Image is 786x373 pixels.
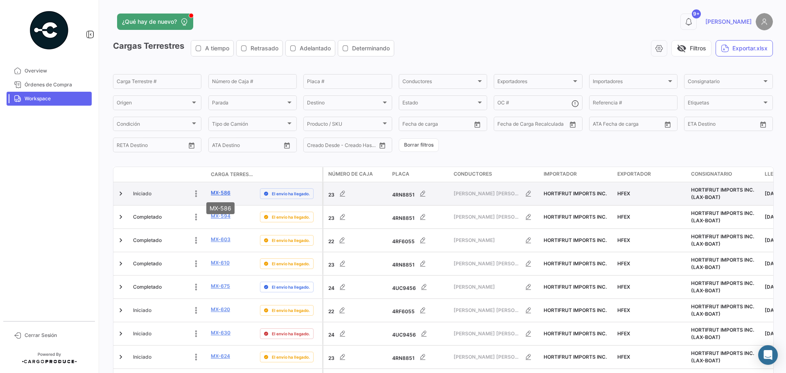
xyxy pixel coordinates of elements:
[211,329,230,337] a: MX-630
[211,353,230,360] a: MX-624
[614,167,688,182] datatable-header-cell: Exportador
[122,18,177,26] span: ¿Qué hay de nuevo?
[623,122,656,128] input: ATA Hasta
[450,167,540,182] datatable-header-cell: Conductores
[29,10,70,51] img: powered-by.png
[544,260,607,267] span: HORTIFRUT IMPORTS INC.
[117,330,125,338] a: Expand/Collapse Row
[133,213,162,221] span: Completado
[423,122,456,128] input: Hasta
[117,260,125,268] a: Expand/Collapse Row
[497,80,571,86] span: Exportadores
[133,353,151,361] span: Iniciado
[617,260,630,267] span: HFEX
[454,283,520,291] span: [PERSON_NAME]
[7,64,92,78] a: Overview
[691,257,754,270] span: HORTIFRUT IMPORTS INC. (LAX-BOAT)
[323,167,389,182] datatable-header-cell: Número de Caja
[691,350,754,364] span: HORTIFRUT IMPORTS INC. (LAX-BOAT)
[300,44,331,52] span: Adelantado
[688,101,761,107] span: Etiquetas
[7,92,92,106] a: Workspace
[328,255,386,272] div: 23
[328,349,386,365] div: 23
[402,80,476,86] span: Conductores
[677,43,687,53] span: visibility_off
[191,41,233,56] button: A tiempo
[286,41,335,56] button: Adelantado
[691,327,754,340] span: HORTIFRUT IMPORTS INC. (LAX-BOAT)
[117,101,190,107] span: Origen
[617,330,630,337] span: HFEX
[272,260,310,267] span: El envío ha llegado.
[567,118,579,131] button: Open calendar
[272,330,310,337] span: El envío ha llegado.
[185,139,198,151] button: Open calendar
[25,332,88,339] span: Cerrar Sesión
[617,170,651,178] span: Exportador
[544,237,607,243] span: HORTIFRUT IMPORTS INC.
[705,18,752,26] span: [PERSON_NAME]
[117,190,125,198] a: Expand/Collapse Row
[544,354,607,360] span: HORTIFRUT IMPORTS INC.
[212,101,286,107] span: Parada
[117,143,131,149] input: Desde
[130,171,208,178] datatable-header-cell: Estado
[281,139,293,151] button: Open calendar
[392,255,447,272] div: 4RN8851
[471,118,483,131] button: Open calendar
[691,233,754,247] span: HORTIFRUT IMPORTS INC. (LAX-BOAT)
[117,14,193,30] button: ¿Qué hay de nuevo?
[617,237,630,243] span: HFEX
[691,303,754,317] span: HORTIFRUT IMPORTS INC. (LAX-BOAT)
[117,353,125,361] a: Expand/Collapse Row
[756,13,773,30] img: placeholder-user.png
[328,170,373,178] span: Número de Caja
[133,307,151,314] span: Iniciado
[454,237,520,244] span: [PERSON_NAME]
[392,170,409,178] span: Placa
[691,280,754,294] span: HORTIFRUT IMPORTS INC. (LAX-BOAT)
[237,41,282,56] button: Retrasado
[691,187,754,200] span: HORTIFRUT IMPORTS INC. (LAX-BOAT)
[392,349,447,365] div: 4RN8851
[7,78,92,92] a: Órdenes de Compra
[518,122,551,128] input: Hasta
[117,213,125,221] a: Expand/Collapse Row
[540,167,614,182] datatable-header-cell: Importador
[593,122,618,128] input: ATA Desde
[272,307,310,314] span: El envío ha llegado.
[117,236,125,244] a: Expand/Collapse Row
[402,101,476,107] span: Estado
[272,214,310,220] span: El envío ha llegado.
[211,283,230,290] a: MX-675
[454,307,520,314] span: [PERSON_NAME] [PERSON_NAME]
[392,279,447,295] div: 4UC9456
[593,80,666,86] span: Importadores
[757,118,769,131] button: Open calendar
[708,122,741,128] input: Hasta
[352,44,390,52] span: Determinando
[272,354,310,360] span: El envío ha llegado.
[307,101,381,107] span: Destino
[117,283,125,291] a: Expand/Collapse Row
[758,345,778,365] div: Abrir Intercom Messenger
[399,138,439,152] button: Borrar filtros
[497,122,512,128] input: Desde
[617,214,630,220] span: HFEX
[211,189,230,197] a: MX-586
[544,330,607,337] span: HORTIFRUT IMPORTS INC.
[328,232,386,249] div: 22
[133,330,151,337] span: Iniciado
[688,122,702,128] input: Desde
[402,122,417,128] input: Desde
[671,40,711,57] button: visibility_offFiltros
[544,307,607,313] span: HORTIFRUT IMPORTS INC.
[454,260,520,267] span: [PERSON_NAME] [PERSON_NAME]
[272,237,310,244] span: El envío ha llegado.
[392,302,447,319] div: 4RF6055
[208,167,257,181] datatable-header-cell: Carga Terrestre #
[212,122,286,128] span: Tipo de Camión
[544,284,607,290] span: HORTIFRUT IMPORTS INC.
[25,95,88,102] span: Workspace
